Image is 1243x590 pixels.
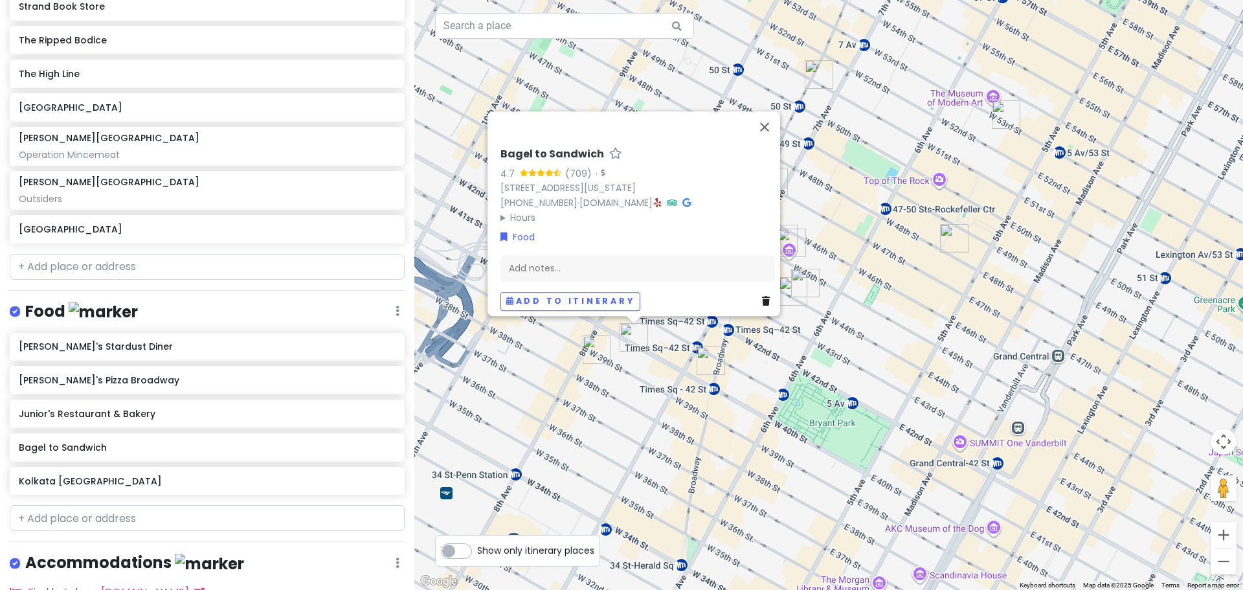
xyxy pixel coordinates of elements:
div: Joe's Pizza Broadway [697,346,725,375]
h6: [PERSON_NAME]'s Pizza Broadway [19,374,395,386]
img: marker [175,554,244,574]
div: (709) [565,166,592,181]
div: · · [500,148,775,225]
button: Close [749,111,780,142]
h6: [GEOGRAPHIC_DATA] [19,102,395,113]
h6: [PERSON_NAME][GEOGRAPHIC_DATA] [19,132,199,144]
div: Outsiders [19,193,395,205]
button: Add to itinerary [500,292,640,311]
i: Tripadvisor [667,198,677,207]
button: Drag Pegman onto the map to open Street View [1211,475,1237,501]
a: Open this area in Google Maps (opens a new window) [418,573,460,590]
input: + Add place or address [10,505,405,531]
h6: Bagel to Sandwich [500,148,604,161]
div: Kolkata Chai - Rockefeller Center [940,224,969,253]
input: + Add place or address [10,254,405,280]
div: 53rd Street Library [992,100,1020,129]
div: Museum of Broadway [778,229,806,257]
img: Google [418,573,460,590]
a: Star place [609,148,622,161]
button: Map camera controls [1211,429,1237,455]
img: marker [69,302,138,322]
button: Zoom in [1211,522,1237,548]
h6: Junior's Restaurant & Bakery [19,408,395,420]
i: Google Maps [682,198,691,207]
span: Map data ©2025 Google [1083,582,1154,589]
div: Belasco Theatre [791,269,820,297]
button: Zoom out [1211,549,1237,574]
h6: The High Line [19,68,395,80]
div: 4.7 [500,166,520,181]
h6: [PERSON_NAME][GEOGRAPHIC_DATA] [19,176,199,188]
input: Search a place [435,13,694,39]
h6: Bagel to Sandwich [19,442,395,453]
div: Operation Mincemeat [19,149,395,161]
a: [PHONE_NUMBER] [500,196,577,209]
a: Food [500,230,535,244]
a: [STREET_ADDRESS][US_STATE] [500,181,636,194]
a: Report a map error [1187,582,1239,589]
a: [DOMAIN_NAME] [579,196,653,209]
div: TKTS Times Square [759,168,788,196]
div: · [592,168,605,181]
h6: The Ripped Bodice [19,34,395,46]
button: Keyboard shortcuts [1020,581,1075,590]
a: Terms [1161,582,1180,589]
h6: [GEOGRAPHIC_DATA] [19,223,395,235]
h6: [PERSON_NAME]'s Stardust Diner [19,341,395,352]
span: Show only itinerary places [477,543,594,558]
h6: Kolkata [GEOGRAPHIC_DATA] [19,475,395,487]
div: The Drama Book Shop [583,335,611,364]
div: Lyceum Theatre [769,225,798,253]
a: Delete place [762,294,775,308]
summary: Hours [500,210,775,225]
div: Aura Hotel Times Square [779,277,807,306]
div: Ellen's Stardust Diner [805,60,833,89]
h6: Strand Book Store [19,1,395,12]
h4: Food [25,301,138,323]
div: Bagel to Sandwich [620,323,648,352]
h4: Accommodations [25,552,244,574]
div: Add notes... [500,255,775,282]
